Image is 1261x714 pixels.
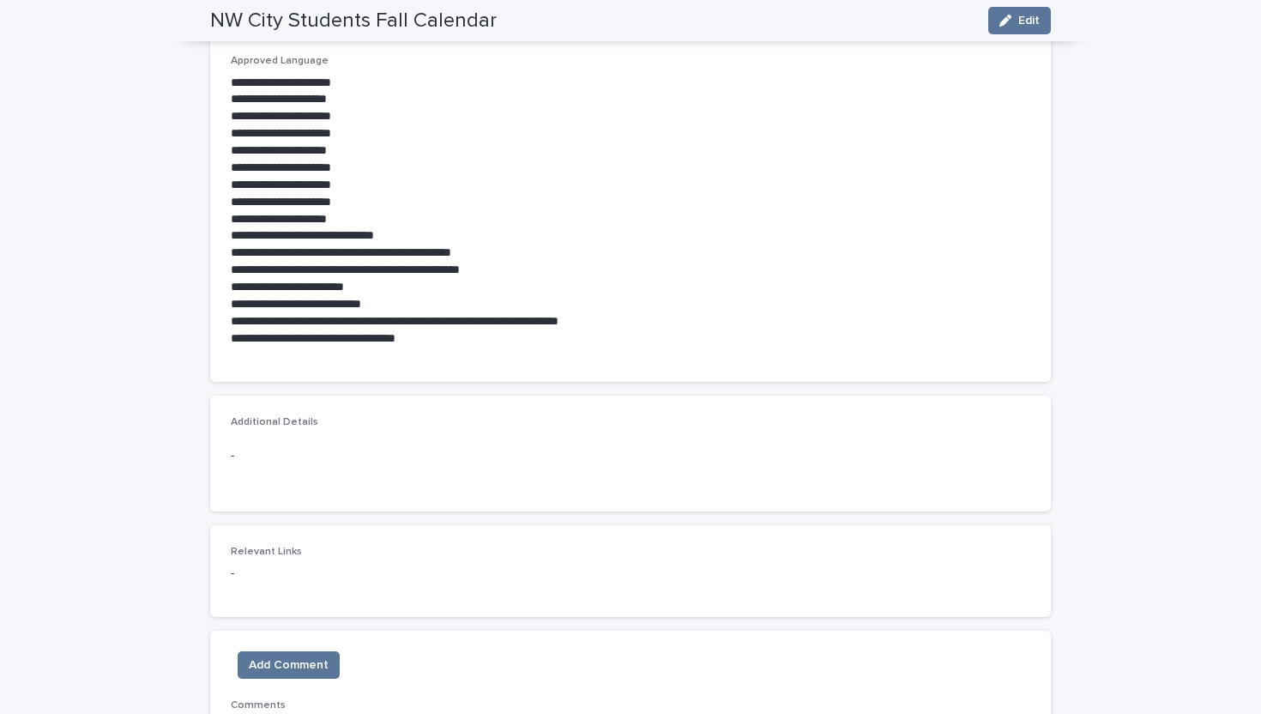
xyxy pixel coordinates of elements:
[238,651,340,679] button: Add Comment
[249,657,329,674] span: Add Comment
[231,417,318,427] span: Additional Details
[988,7,1051,34] button: Edit
[231,547,302,557] span: Relevant Links
[1018,15,1040,27] span: Edit
[231,56,329,66] span: Approved Language
[231,565,1030,583] p: -
[231,700,286,711] span: Comments
[231,447,1030,465] p: -
[210,9,497,33] h2: NW City Students Fall Calendar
